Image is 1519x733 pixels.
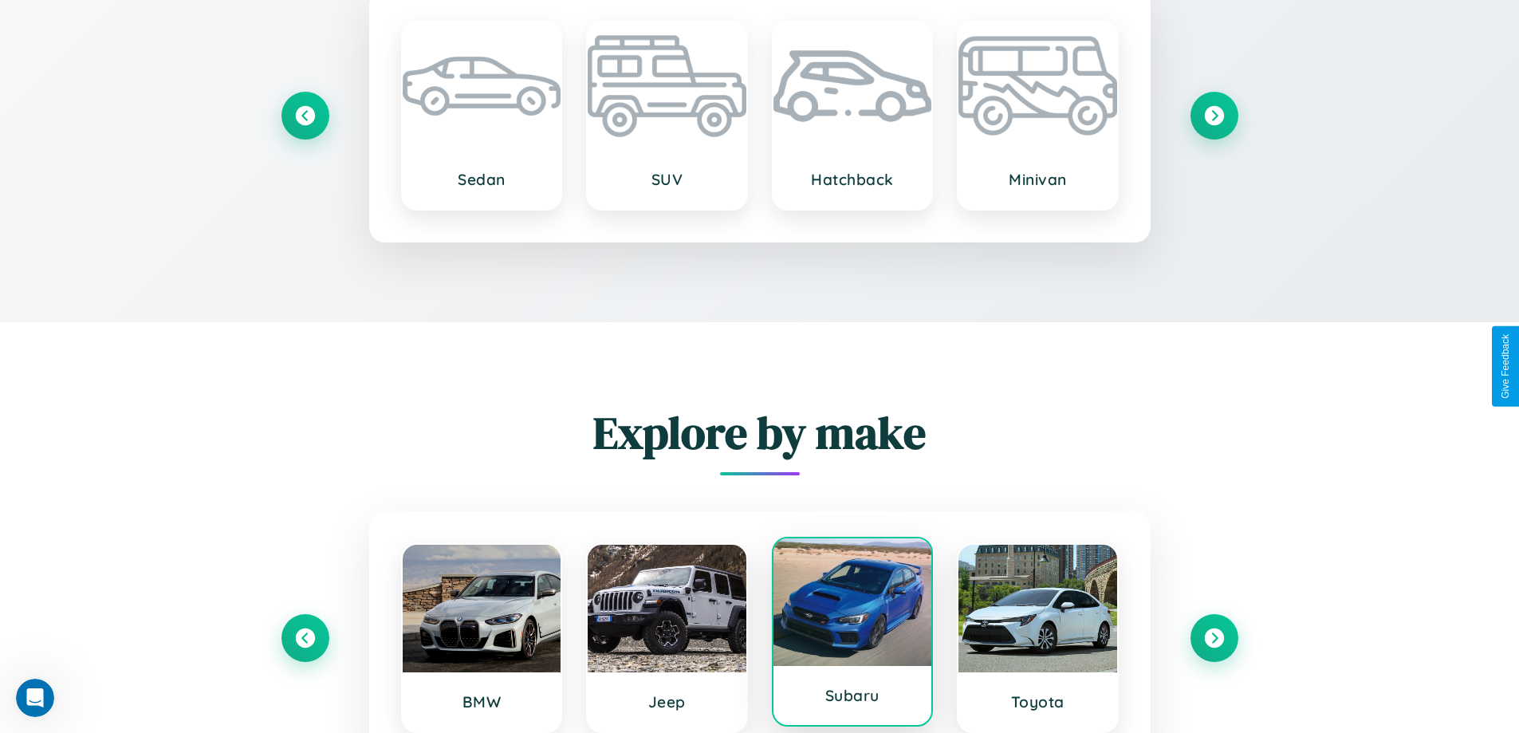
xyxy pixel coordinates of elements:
h2: Explore by make [281,402,1238,463]
iframe: Intercom live chat [16,679,54,717]
h3: Hatchback [789,170,916,189]
h3: BMW [419,692,545,711]
h3: Minivan [974,170,1101,189]
h3: Jeep [604,692,730,711]
h3: Subaru [789,686,916,705]
h3: Toyota [974,692,1101,711]
h3: Sedan [419,170,545,189]
h3: SUV [604,170,730,189]
div: Give Feedback [1500,334,1511,399]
